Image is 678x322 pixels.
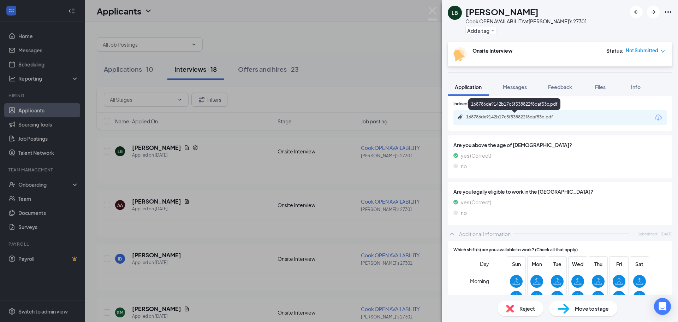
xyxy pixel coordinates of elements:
span: Files [595,84,606,90]
span: Application [455,84,482,90]
span: Morning [470,275,489,287]
svg: ArrowLeftNew [632,8,641,16]
svg: ChevronUp [448,230,456,238]
span: Submitted: [637,231,658,237]
b: Onsite Interview [472,47,512,54]
span: [DATE] [661,231,672,237]
span: yes (Correct) [461,198,491,206]
div: Additional Information [459,230,511,238]
div: 168786de9142b17c5f538822f8daf53c.pdf [468,98,560,110]
a: Paperclip168786de9142b17c5f538822f8daf53c.pdf [458,114,572,121]
span: Messages [503,84,527,90]
span: Are you legally eligible to work in the [GEOGRAPHIC_DATA]? [453,188,667,195]
span: Tue [551,260,564,268]
span: no [461,209,467,217]
svg: Ellipses [664,8,672,16]
span: Which shift(s) are you available to work? (Check all that apply) [453,247,578,253]
div: Status : [606,47,624,54]
button: ArrowRight [647,6,660,18]
span: Feedback [548,84,572,90]
span: Thu [592,260,605,268]
span: Sat [633,260,646,268]
span: Info [631,84,641,90]
span: Move to stage [575,305,609,312]
div: Cook OPEN AVAILABILITY at [PERSON_NAME]'s 27301 [465,18,587,25]
span: Sun [510,260,523,268]
span: Fri [613,260,625,268]
span: Reject [519,305,535,312]
svg: Download [654,113,662,122]
span: Mon [530,260,543,268]
div: LB [452,9,458,16]
span: Indeed Resume [453,101,484,107]
button: ArrowLeftNew [630,6,643,18]
span: yes (Correct) [461,152,491,159]
span: Wed [571,260,584,268]
span: down [660,49,665,54]
span: no [461,162,467,170]
svg: Plus [491,29,495,33]
div: 168786de9142b17c5f538822f8daf53c.pdf [466,114,565,120]
svg: ArrowRight [649,8,658,16]
h1: [PERSON_NAME] [465,6,539,18]
span: Afternoon [465,291,489,303]
span: Day [480,260,489,268]
button: PlusAdd a tag [465,27,497,34]
span: Not Submitted [626,47,658,54]
svg: Paperclip [458,114,463,120]
span: Are you above the age of [DEMOGRAPHIC_DATA]? [453,141,667,149]
div: Open Intercom Messenger [654,298,671,315]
